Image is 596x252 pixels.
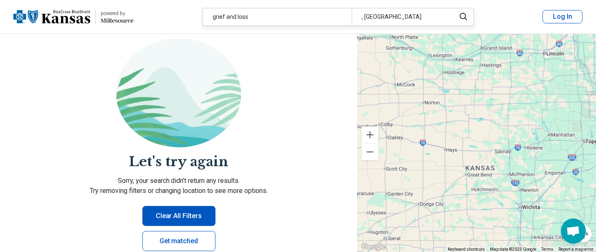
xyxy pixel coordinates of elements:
[558,247,593,252] a: Report a map error
[561,219,586,244] div: Open chat
[543,10,583,23] button: Log In
[101,10,134,17] div: powered by
[352,8,451,26] div: , [GEOGRAPHIC_DATA]
[541,247,553,252] a: Terms (opens in new tab)
[10,152,347,171] h2: Let's try again
[10,176,347,196] p: Sorry, your search didn’t return any results. Try removing filters or changing location to see mo...
[203,8,352,26] div: grief and loss
[362,144,378,160] button: Zoom out
[362,126,378,143] button: Zoom in
[142,206,216,226] button: Clear All Filters
[142,231,216,251] a: Get matched
[13,7,90,27] img: Blue Cross Blue Shield Kansas
[490,247,536,252] span: Map data ©2025 Google
[13,7,134,27] a: Blue Cross Blue Shield Kansaspowered by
